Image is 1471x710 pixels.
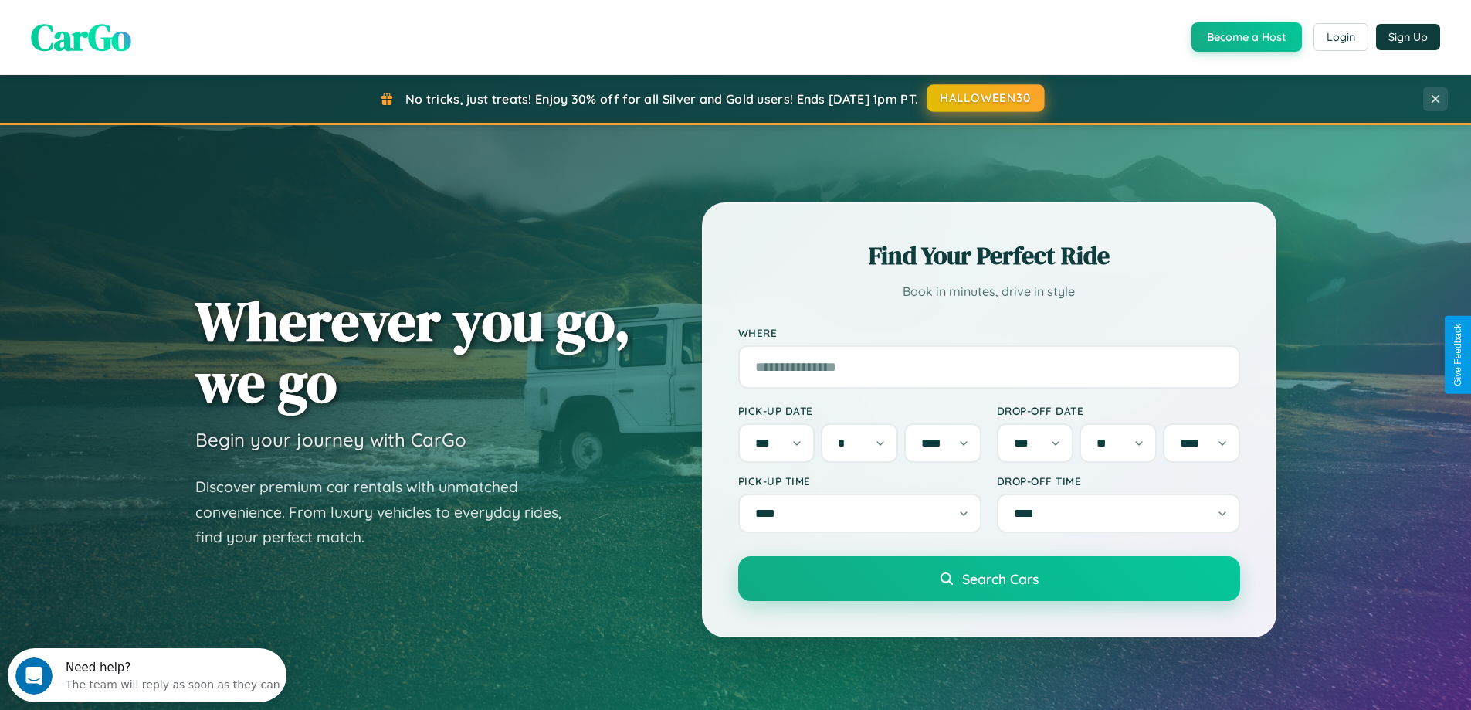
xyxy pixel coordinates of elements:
[58,13,273,25] div: Need help?
[738,556,1240,601] button: Search Cars
[738,474,981,487] label: Pick-up Time
[405,91,918,107] span: No tricks, just treats! Enjoy 30% off for all Silver and Gold users! Ends [DATE] 1pm PT.
[1191,22,1302,52] button: Become a Host
[195,428,466,451] h3: Begin your journey with CarGo
[738,239,1240,273] h2: Find Your Perfect Ride
[195,290,631,413] h1: Wherever you go, we go
[738,280,1240,303] p: Book in minutes, drive in style
[8,648,286,702] iframe: Intercom live chat discovery launcher
[1452,324,1463,386] div: Give Feedback
[997,404,1240,417] label: Drop-off Date
[195,474,581,550] p: Discover premium car rentals with unmatched convenience. From luxury vehicles to everyday rides, ...
[962,570,1039,587] span: Search Cars
[738,326,1240,339] label: Where
[1313,23,1368,51] button: Login
[6,6,287,49] div: Open Intercom Messenger
[1376,24,1440,50] button: Sign Up
[15,657,53,695] iframe: Intercom live chat
[927,84,1045,112] button: HALLOWEEN30
[997,474,1240,487] label: Drop-off Time
[738,404,981,417] label: Pick-up Date
[31,12,131,63] span: CarGo
[58,25,273,42] div: The team will reply as soon as they can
